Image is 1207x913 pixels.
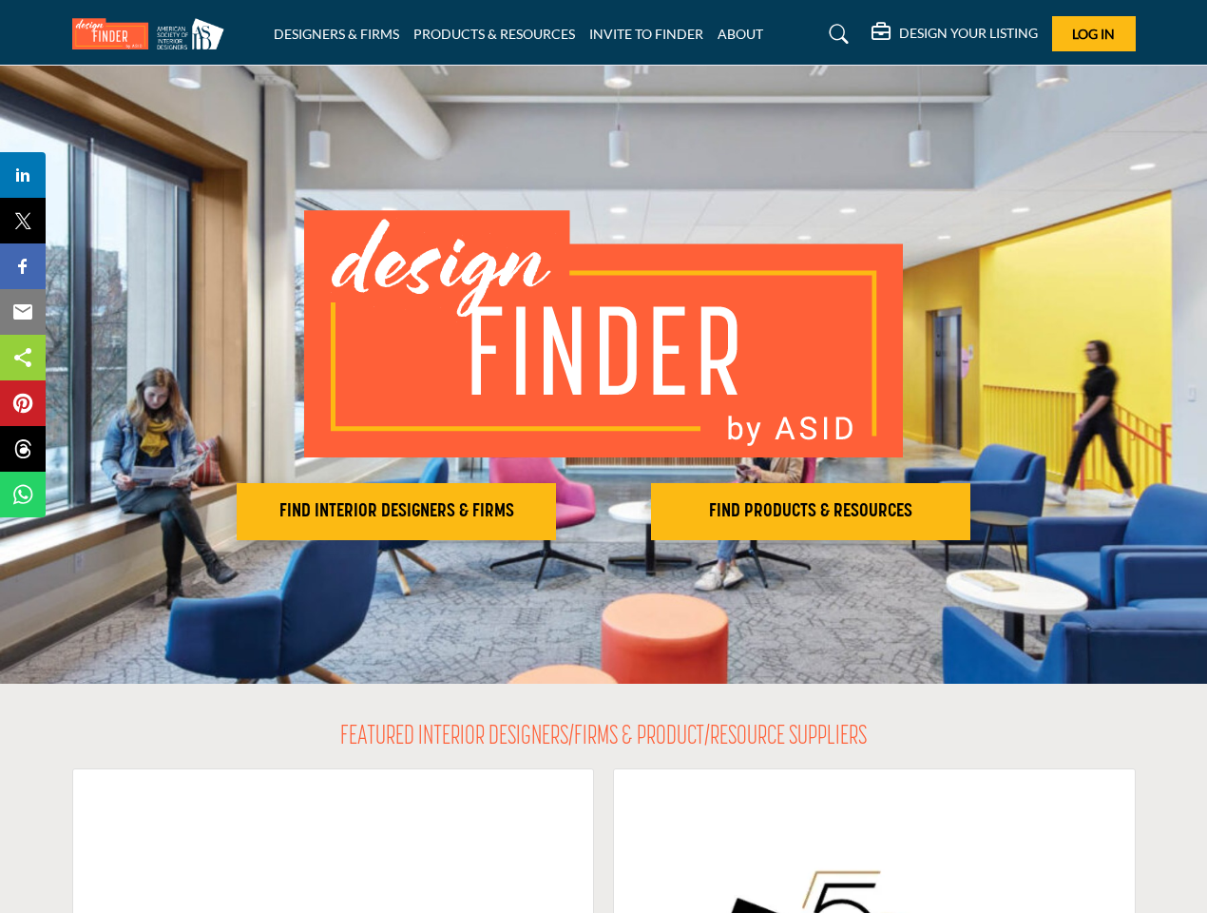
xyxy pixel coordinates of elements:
[589,26,703,42] a: INVITE TO FINDER
[242,500,550,523] h2: FIND INTERIOR DESIGNERS & FIRMS
[718,26,763,42] a: ABOUT
[651,483,970,540] button: FIND PRODUCTS & RESOURCES
[340,722,867,754] h2: FEATURED INTERIOR DESIGNERS/FIRMS & PRODUCT/RESOURCE SUPPLIERS
[1052,16,1136,51] button: Log In
[1072,26,1115,42] span: Log In
[72,18,234,49] img: Site Logo
[811,19,861,49] a: Search
[413,26,575,42] a: PRODUCTS & RESOURCES
[872,23,1038,46] div: DESIGN YOUR LISTING
[237,483,556,540] button: FIND INTERIOR DESIGNERS & FIRMS
[304,210,903,457] img: image
[657,500,965,523] h2: FIND PRODUCTS & RESOURCES
[899,25,1038,42] h5: DESIGN YOUR LISTING
[274,26,399,42] a: DESIGNERS & FIRMS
